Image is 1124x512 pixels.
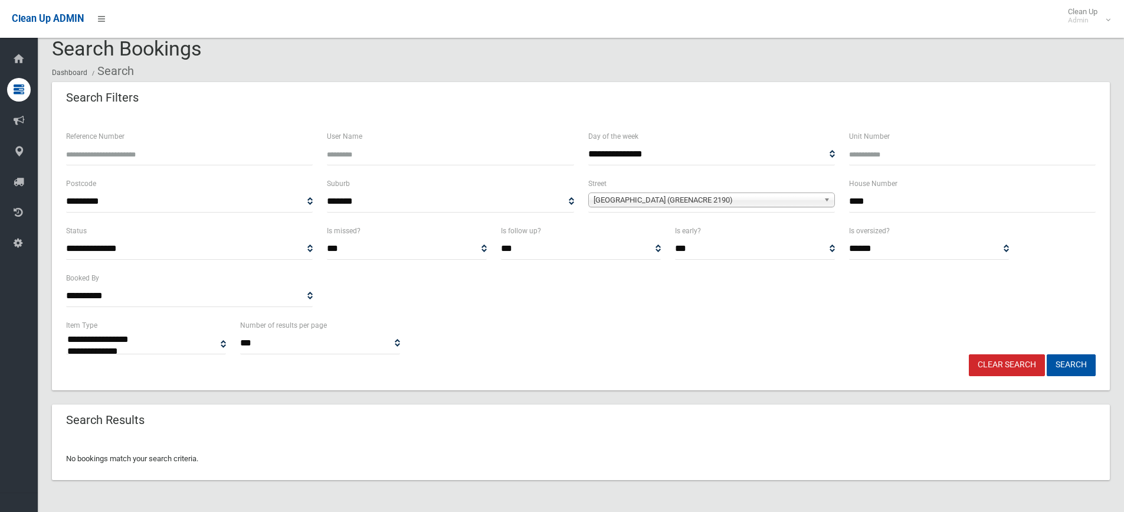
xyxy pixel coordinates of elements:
label: Is early? [675,224,701,237]
button: Search [1047,354,1096,376]
li: Search [89,60,134,82]
span: Search Bookings [52,37,202,60]
label: Postcode [66,177,96,190]
span: Clean Up ADMIN [12,13,84,24]
label: Unit Number [849,130,890,143]
label: User Name [327,130,362,143]
label: Street [588,177,607,190]
label: Day of the week [588,130,638,143]
label: Suburb [327,177,350,190]
a: Clear Search [969,354,1045,376]
span: Clean Up [1062,7,1109,25]
label: Number of results per page [240,319,327,332]
label: Reference Number [66,130,124,143]
label: Status [66,224,87,237]
label: Is oversized? [849,224,890,237]
label: Is follow up? [501,224,541,237]
header: Search Results [52,409,159,432]
span: [GEOGRAPHIC_DATA] (GREENACRE 2190) [594,193,819,207]
label: Item Type [66,319,97,332]
small: Admin [1068,16,1097,25]
div: No bookings match your search criteria. [52,438,1110,480]
label: Is missed? [327,224,361,237]
a: Dashboard [52,69,87,77]
label: House Number [849,177,897,190]
label: Booked By [66,272,99,285]
header: Search Filters [52,86,153,109]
